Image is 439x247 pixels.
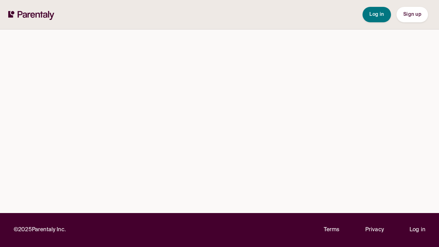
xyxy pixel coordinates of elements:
[369,12,384,17] span: Log in
[410,225,425,235] a: Log in
[324,225,340,235] a: Terms
[14,225,66,235] p: © 2025 Parentaly Inc.
[396,7,428,22] button: Sign up
[403,12,421,17] span: Sign up
[363,7,391,22] button: Log in
[365,225,384,235] a: Privacy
